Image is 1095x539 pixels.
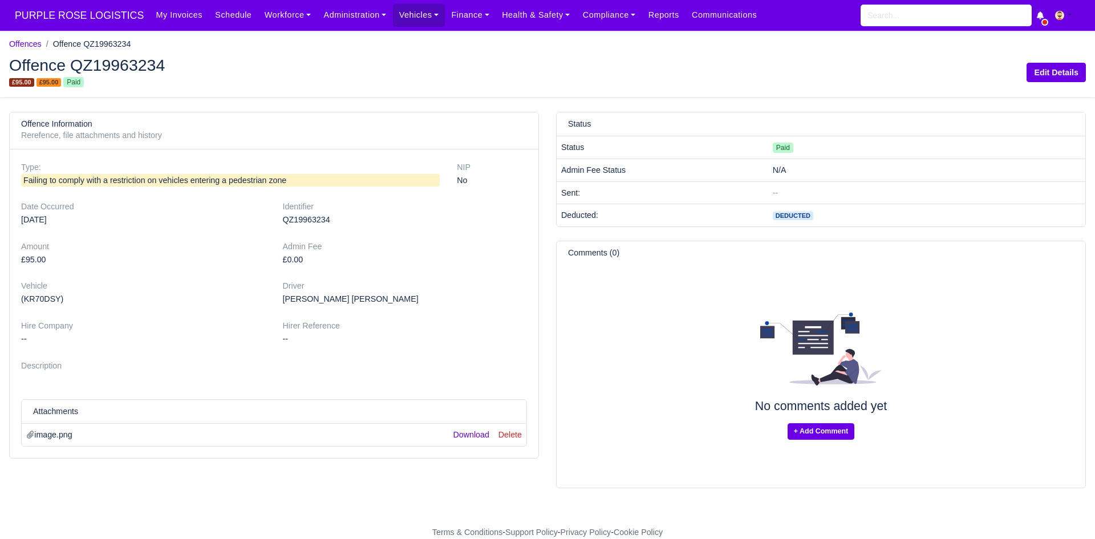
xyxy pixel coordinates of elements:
[283,279,528,293] div: Driver
[21,200,266,213] div: Date Occurred
[861,5,1032,26] input: Search...
[21,333,266,346] div: --
[1,48,1094,98] div: Offence QZ19963234
[283,240,528,253] div: Admin Fee
[63,77,84,87] span: Paid
[21,253,266,266] div: £95.00
[432,528,502,537] a: Terms & Conditions
[557,136,768,159] td: Status
[149,4,209,26] a: My Invoices
[557,204,768,226] td: Deducted:
[21,293,266,306] div: (KR70DSY)
[496,4,577,26] a: Health & Safety
[258,4,318,26] a: Workforce
[773,188,778,197] span: --
[21,279,266,293] div: Vehicle
[577,4,642,26] a: Compliance
[1027,63,1086,82] a: Edit Details
[457,161,527,174] div: NIP
[317,4,392,26] a: Administration
[21,359,266,372] div: Description
[209,4,258,26] a: Schedule
[22,424,449,446] td: image.png
[453,430,489,439] a: Download
[773,143,793,153] span: Paid
[788,423,854,440] a: + Add Comment
[768,159,1085,181] td: N/A
[505,528,558,537] a: Support Policy
[222,526,873,539] div: - - -
[21,319,266,333] div: Hire Company
[283,319,528,333] div: Hirer Reference
[568,399,1074,414] p: No comments added yet
[773,212,813,220] span: Deducted
[283,213,528,226] div: QZ19963234
[568,119,591,129] h6: Status
[9,4,149,27] span: PURPLE ROSE LOGISTICS
[9,78,34,87] span: £95.00
[557,181,768,204] td: Sent:
[686,4,764,26] a: Communications
[614,528,663,537] a: Cookie Policy
[457,174,527,187] div: No
[36,78,62,87] span: £95.00
[568,248,619,258] h6: Comments (0)
[21,161,440,174] div: Type:
[21,240,266,253] div: Amount
[21,119,162,129] h6: Offence Information
[9,5,149,27] a: PURPLE ROSE LOGISTICS
[561,528,611,537] a: Privacy Policy
[42,38,131,51] li: Offence QZ19963234
[498,430,522,439] a: Delete
[445,4,496,26] a: Finance
[557,159,768,181] td: Admin Fee Status
[21,174,440,187] div: Failing to comply with a restriction on vehicles entering a pedestrian zone
[283,293,528,306] div: [PERSON_NAME] [PERSON_NAME]
[283,200,528,213] div: Identifier
[33,407,78,416] h6: Attachments
[9,39,42,48] a: Offences
[21,129,162,142] div: Rerefence, file attachments and history
[9,57,539,73] h2: Offence QZ19963234
[393,4,445,26] a: Vehicles
[283,253,528,266] div: £0.00
[283,333,528,346] div: --
[21,213,266,226] div: [DATE]
[642,4,686,26] a: Reports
